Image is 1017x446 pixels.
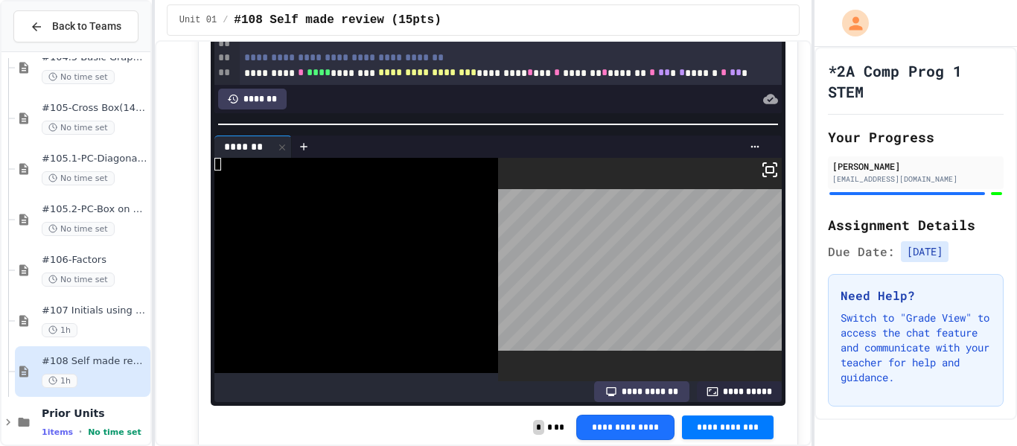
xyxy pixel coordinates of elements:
[42,305,147,317] span: #107 Initials using shapes
[42,355,147,368] span: #108 Self made review (15pts)
[826,6,873,40] div: My Account
[42,121,115,135] span: No time set
[79,426,82,438] span: •
[42,171,115,185] span: No time set
[42,102,147,115] span: #105-Cross Box(14pts)
[42,273,115,287] span: No time set
[179,14,217,26] span: Unit 01
[42,51,147,64] span: #104.5-Basic Graphics Review
[42,407,147,420] span: Prior Units
[828,243,895,261] span: Due Date:
[901,241,949,262] span: [DATE]
[841,310,991,385] p: Switch to "Grade View" to access the chat feature and communicate with your teacher for help and ...
[841,287,991,305] h3: Need Help?
[42,70,115,84] span: No time set
[42,374,77,388] span: 1h
[828,60,1004,102] h1: *2A Comp Prog 1 STEM
[234,11,441,29] span: #108 Self made review (15pts)
[42,323,77,337] span: 1h
[828,214,1004,235] h2: Assignment Details
[88,427,141,437] span: No time set
[832,159,999,173] div: [PERSON_NAME]
[42,254,147,267] span: #106-Factors
[42,153,147,165] span: #105.1-PC-Diagonal line
[832,173,999,185] div: [EMAIL_ADDRESS][DOMAIN_NAME]
[223,14,228,26] span: /
[52,19,121,34] span: Back to Teams
[828,127,1004,147] h2: Your Progress
[13,10,138,42] button: Back to Teams
[42,427,73,437] span: 1 items
[42,203,147,216] span: #105.2-PC-Box on Box
[42,222,115,236] span: No time set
